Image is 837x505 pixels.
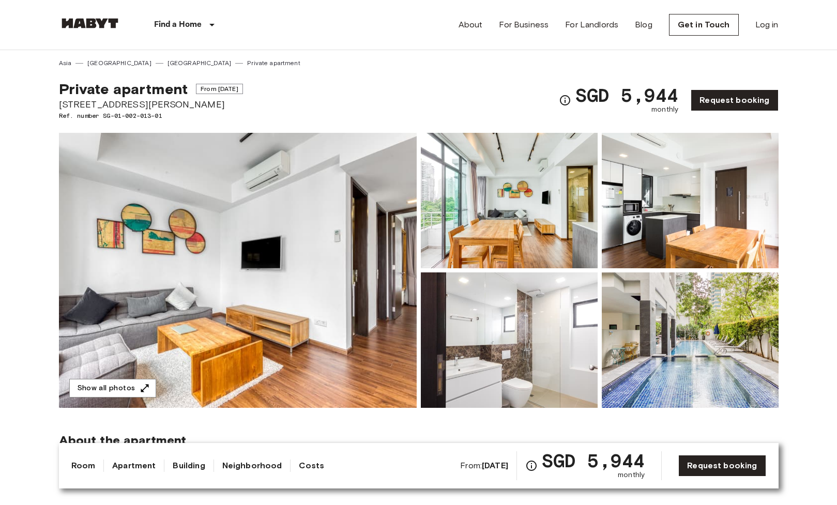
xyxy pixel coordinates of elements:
a: Apartment [112,460,156,472]
a: About [459,19,483,31]
a: Get in Touch [669,14,739,36]
span: Private apartment [59,80,188,98]
a: For Landlords [565,19,618,31]
a: Room [71,460,96,472]
span: monthly [651,104,678,115]
span: [STREET_ADDRESS][PERSON_NAME] [59,98,243,111]
span: About the apartment [59,433,187,448]
img: Marketing picture of unit SG-01-002-013-01 [59,133,417,408]
a: Neighborhood [222,460,282,472]
span: monthly [618,470,645,480]
span: From [DATE] [196,84,243,94]
img: Habyt [59,18,121,28]
b: [DATE] [482,461,508,470]
a: Log in [755,19,779,31]
span: From: [460,460,508,471]
a: Blog [635,19,652,31]
span: SGD 5,944 [575,86,678,104]
a: For Business [499,19,549,31]
img: Picture of unit SG-01-002-013-01 [602,133,779,268]
a: Request booking [691,89,778,111]
a: [GEOGRAPHIC_DATA] [87,58,151,68]
a: Costs [299,460,324,472]
img: Picture of unit SG-01-002-013-01 [421,133,598,268]
img: Picture of unit SG-01-002-013-01 [421,272,598,408]
a: Request booking [678,455,766,477]
button: Show all photos [69,379,156,398]
svg: Check cost overview for full price breakdown. Please note that discounts apply to new joiners onl... [559,94,571,106]
a: Building [173,460,205,472]
a: Asia [59,58,72,68]
img: Picture of unit SG-01-002-013-01 [602,272,779,408]
span: SGD 5,944 [542,451,645,470]
a: Private apartment [247,58,300,68]
span: Ref. number SG-01-002-013-01 [59,111,243,120]
p: Find a Home [154,19,202,31]
a: [GEOGRAPHIC_DATA] [168,58,232,68]
svg: Check cost overview for full price breakdown. Please note that discounts apply to new joiners onl... [525,460,538,472]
